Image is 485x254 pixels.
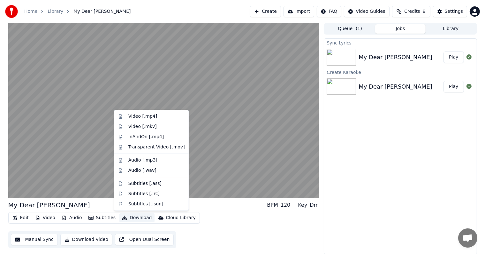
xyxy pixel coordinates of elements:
div: Audio [.wav] [128,167,156,174]
button: Audio [59,213,85,222]
button: Download [119,213,155,222]
button: Queue [325,24,375,34]
span: ( 1 ) [356,26,362,32]
div: Transparent Video [.mov] [128,144,185,150]
div: Video [.mp4] [128,113,157,120]
div: Settings [445,8,463,15]
a: Home [24,8,37,15]
div: Dm [310,201,319,209]
button: Subtitles [86,213,118,222]
button: Video [33,213,58,222]
button: Video Guides [344,6,389,17]
div: My Dear [PERSON_NAME] [8,201,90,210]
button: Library [426,24,476,34]
button: Play [443,81,464,92]
div: Sync Lyrics [324,39,476,46]
button: Jobs [375,24,426,34]
button: FAQ [317,6,341,17]
span: My Dear [PERSON_NAME] [73,8,131,15]
button: Create [250,6,281,17]
div: BPM [267,201,278,209]
nav: breadcrumb [24,8,131,15]
div: Open chat [458,228,477,248]
div: Key [298,201,307,209]
button: Credits9 [392,6,430,17]
div: My Dear [PERSON_NAME] [359,82,432,91]
div: Audio [.mp3] [128,157,157,163]
div: Subtitles [.json] [128,201,163,207]
button: Open Dual Screen [115,234,174,245]
button: Import [284,6,314,17]
button: Edit [10,213,31,222]
div: InAndOn [.mp4] [128,134,164,140]
button: Manual Sync [11,234,58,245]
div: Video [.mkv] [128,123,157,130]
span: Credits [404,8,420,15]
div: Subtitles [.lrc] [128,191,160,197]
div: Create Karaoke [324,68,476,76]
a: Library [48,8,63,15]
div: My Dear [PERSON_NAME] [359,53,432,62]
span: 9 [423,8,426,15]
button: Settings [433,6,467,17]
div: Cloud Library [166,215,196,221]
div: Subtitles [.ass] [128,180,162,187]
img: youka [5,5,18,18]
button: Play [443,52,464,63]
div: 120 [281,201,291,209]
button: Download Video [60,234,112,245]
